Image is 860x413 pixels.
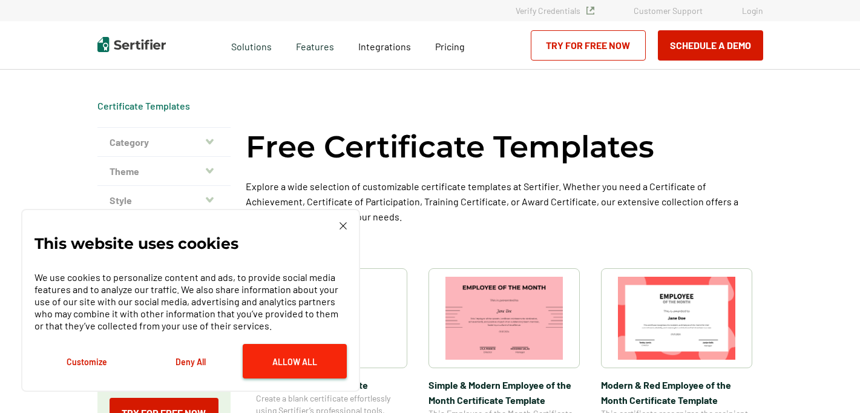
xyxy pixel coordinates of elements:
a: Try for Free Now [531,30,646,61]
img: Simple & Modern Employee of the Month Certificate Template [445,277,563,360]
div: Breadcrumb [97,100,190,112]
a: Certificate Templates [97,100,190,111]
a: Integrations [358,38,411,53]
button: Allow All [243,344,347,378]
p: We use cookies to personalize content and ads, to provide social media features and to analyze ou... [34,271,347,332]
span: Solutions [231,38,272,53]
button: Schedule a Demo [658,30,763,61]
span: Simple & Modern Employee of the Month Certificate Template [428,377,580,408]
button: Theme [97,157,231,186]
span: Integrations [358,41,411,52]
button: Customize [34,344,139,378]
img: Verified [586,7,594,15]
button: Style [97,186,231,215]
a: Pricing [435,38,465,53]
span: Certificate Templates [97,100,190,112]
button: Category [97,128,231,157]
img: Sertifier | Digital Credentialing Platform [97,37,166,52]
span: Modern & Red Employee of the Month Certificate Template [601,377,752,408]
h1: Free Certificate Templates [246,127,654,167]
p: Explore a wide selection of customizable certificate templates at Sertifier. Whether you need a C... [246,179,763,224]
span: Features [296,38,334,53]
a: Login [742,5,763,16]
iframe: Chat Widget [799,355,860,413]
img: Cookie Popup Close [340,222,347,230]
a: Verify Credentials [516,5,594,16]
a: Customer Support [634,5,703,16]
button: Deny All [139,344,243,378]
span: Pricing [435,41,465,52]
p: This website uses cookies [34,237,238,249]
img: Modern & Red Employee of the Month Certificate Template [618,277,735,360]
